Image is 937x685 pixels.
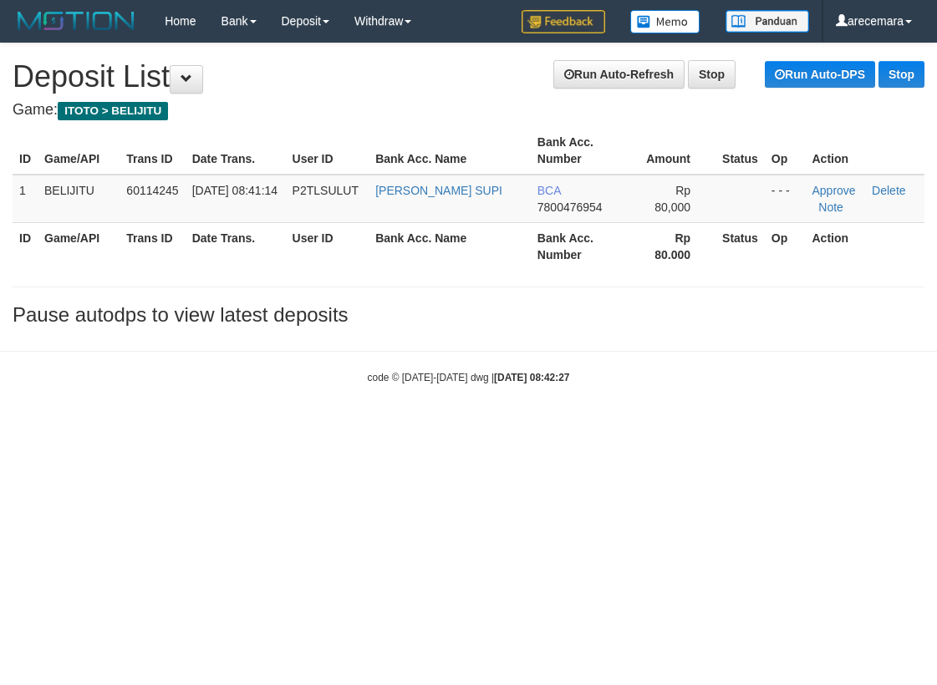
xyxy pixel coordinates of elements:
[633,127,715,175] th: Amount
[688,60,736,89] a: Stop
[38,222,120,270] th: Game/API
[818,200,843,214] a: Note
[765,222,806,270] th: Op
[630,10,700,33] img: Button%20Memo.svg
[531,127,633,175] th: Bank Acc. Number
[186,127,286,175] th: Date Trans.
[765,61,875,88] a: Run Auto-DPS
[58,102,168,120] span: ITOTO > BELIJITU
[369,222,531,270] th: Bank Acc. Name
[13,175,38,223] td: 1
[494,372,569,383] strong: [DATE] 08:42:27
[286,222,369,270] th: User ID
[715,222,765,270] th: Status
[120,222,185,270] th: Trans ID
[293,184,359,197] span: P2TLSULUT
[806,222,925,270] th: Action
[192,184,278,197] span: [DATE] 08:41:14
[765,175,806,223] td: - - -
[522,10,605,33] img: Feedback.jpg
[286,127,369,175] th: User ID
[531,222,633,270] th: Bank Acc. Number
[537,200,603,214] span: 7800476954
[537,184,561,197] span: BCA
[38,175,120,223] td: BELIJITU
[553,60,685,89] a: Run Auto-Refresh
[765,127,806,175] th: Op
[806,127,925,175] th: Action
[13,304,924,326] h3: Pause autodps to view latest deposits
[654,184,690,214] span: Rp 80,000
[13,8,140,33] img: MOTION_logo.png
[368,372,570,383] small: code © [DATE]-[DATE] dwg |
[13,102,924,119] h4: Game:
[13,60,924,94] h1: Deposit List
[633,222,715,270] th: Rp 80.000
[812,184,856,197] a: Approve
[726,10,809,33] img: panduan.png
[715,127,765,175] th: Status
[13,127,38,175] th: ID
[369,127,531,175] th: Bank Acc. Name
[878,61,924,88] a: Stop
[38,127,120,175] th: Game/API
[13,222,38,270] th: ID
[872,184,905,197] a: Delete
[120,127,185,175] th: Trans ID
[186,222,286,270] th: Date Trans.
[375,184,502,197] a: [PERSON_NAME] SUPI
[126,184,178,197] span: 60114245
